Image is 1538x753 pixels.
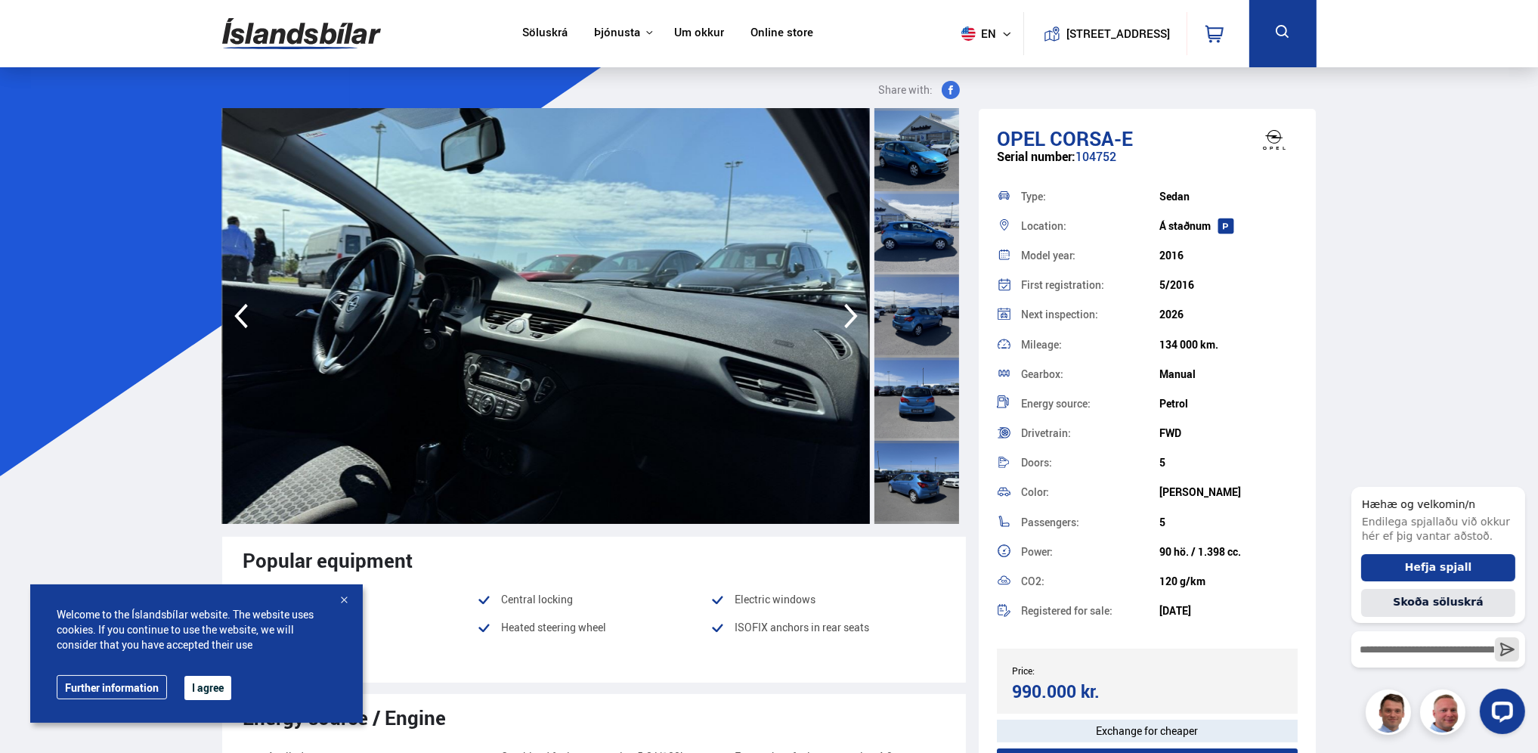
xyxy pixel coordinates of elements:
[1072,27,1165,40] button: [STREET_ADDRESS]
[1159,339,1298,351] div: 134 000 km.
[1021,547,1159,557] div: Power:
[1159,308,1298,321] div: 2026
[1339,460,1531,746] iframe: LiveChat chat widget
[710,590,944,609] li: Electric windows
[1244,116,1304,163] img: brand logo
[872,81,966,99] button: Share with:
[477,618,710,637] li: Heated steering wheel
[522,26,568,42] a: Söluskrá
[1050,125,1133,152] span: Corsa-e
[1159,486,1298,498] div: [PERSON_NAME]
[1159,457,1298,469] div: 5
[1021,250,1159,261] div: Model year:
[1021,487,1159,497] div: Color:
[1159,398,1298,410] div: Petrol
[1159,249,1298,262] div: 2016
[961,26,976,41] img: svg+xml;base64,PHN2ZyB4bWxucz0iaHR0cDovL3d3dy53My5vcmcvMjAwMC9zdmciIHdpZHRoPSI1MTIiIGhlaWdodD0iNT...
[1159,191,1298,203] div: Sedan
[1012,681,1143,702] div: 990.000 kr.
[1021,457,1159,468] div: Doors:
[955,26,993,41] span: en
[1159,427,1298,439] div: FWD
[57,675,167,699] a: Further information
[1021,339,1159,350] div: Mileage:
[1021,428,1159,438] div: Drivetrain:
[1021,576,1159,587] div: CO2:
[878,81,933,99] span: Share with:
[1021,398,1159,409] div: Energy source:
[870,108,1518,524] img: 3333531.jpeg
[222,9,381,58] img: G0Ugv5HjCgRt.svg
[674,26,724,42] a: Um okkur
[1021,191,1159,202] div: Type:
[997,150,1298,179] div: 104752
[997,720,1298,742] div: Exchange for cheaper
[750,26,813,42] a: Online store
[243,549,945,572] div: Popular equipment
[997,148,1075,165] span: Serial number:
[1021,309,1159,320] div: Next inspection:
[1032,12,1178,55] a: [STREET_ADDRESS]
[1159,605,1298,617] div: [DATE]
[222,108,870,524] img: 3333530.jpeg
[1021,369,1159,380] div: Gearbox:
[184,676,231,700] button: I agree
[1159,575,1298,587] div: 120 g/km
[1159,516,1298,528] div: 5
[1021,606,1159,616] div: Registered for sale:
[1159,279,1298,291] div: 5/2016
[997,125,1045,152] span: Opel
[1159,546,1298,558] div: 90 hö. / 1.398 cc.
[1021,280,1159,290] div: First registration:
[477,590,710,609] li: Central locking
[1012,665,1147,676] div: Price:
[594,26,640,40] button: Þjónusta
[710,618,944,637] li: ISOFIX anchors in rear seats
[1021,221,1159,231] div: Location:
[1159,368,1298,380] div: Manual
[955,11,1023,56] button: en
[1159,220,1298,232] div: Á staðnum
[1021,517,1159,528] div: Passengers:
[243,706,945,729] div: Energy source / Engine
[57,607,336,652] span: Welcome to the Íslandsbílar website. The website uses cookies. If you continue to use the website...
